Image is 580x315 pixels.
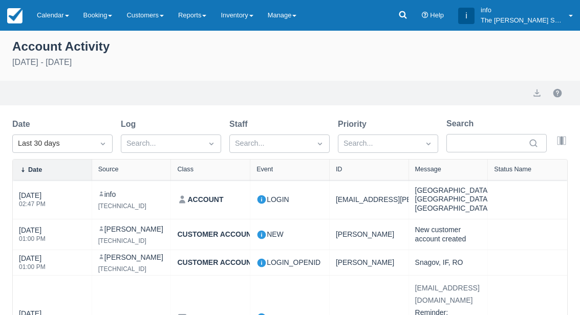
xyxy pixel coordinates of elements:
[177,229,255,240] b: CUSTOMER ACCOUNT
[177,166,194,173] div: Class
[336,257,394,268] a: [PERSON_NAME]
[19,264,46,270] div: 01:00 PM
[531,87,543,99] button: export
[336,229,394,240] a: [PERSON_NAME]
[7,8,23,24] img: checkfront-main-nav-mini-logo.png
[98,235,163,247] div: [TECHNICAL_ID]
[256,186,323,213] div: LOGIN
[19,201,46,207] div: 02:47 PM
[98,139,108,149] span: Dropdown icon
[256,256,323,269] div: LOGIN_OPENID
[336,186,402,213] div: [EMAIL_ADDRESS][PERSON_NAME][DOMAIN_NAME]
[338,118,371,130] label: Priority
[415,186,492,213] div: [GEOGRAPHIC_DATA], [GEOGRAPHIC_DATA], [GEOGRAPHIC_DATA]
[256,166,273,173] div: Event
[422,12,428,19] i: Help
[481,5,563,15] p: info
[19,190,46,213] div: [DATE]
[458,8,475,24] div: i
[415,282,490,306] div: [EMAIL_ADDRESS][DOMAIN_NAME]
[98,166,119,173] div: Source
[430,11,444,19] span: Help
[315,139,325,149] span: Dropdown icon
[229,118,252,130] label: Staff
[19,225,46,248] div: [DATE]
[446,118,478,130] label: Search
[177,257,255,268] b: CUSTOMER ACCOUNT
[28,166,42,173] div: Date
[18,138,89,149] div: Last 30 days
[415,166,441,173] div: Message
[494,166,531,173] div: Status Name
[187,194,223,205] b: ACCOUNT
[256,226,323,243] div: NEW
[98,263,163,275] div: [TECHNICAL_ID]
[12,56,568,69] div: [DATE] - [DATE]
[19,236,46,242] div: 01:00 PM
[98,189,146,214] div: info
[98,252,163,277] div: [PERSON_NAME]
[336,166,342,173] div: ID
[98,200,146,212] div: [TECHNICAL_ID]
[12,37,568,54] div: Account Activity
[206,139,217,149] span: Dropdown icon
[19,253,46,276] div: [DATE]
[415,258,463,267] div: Snagov, IF, RO
[121,118,140,130] label: Log
[481,15,563,26] p: The [PERSON_NAME] Shale Geoscience Foundation
[423,139,434,149] span: Dropdown icon
[415,226,482,243] div: New customer account created
[98,224,163,249] div: [PERSON_NAME]
[12,118,34,130] label: Date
